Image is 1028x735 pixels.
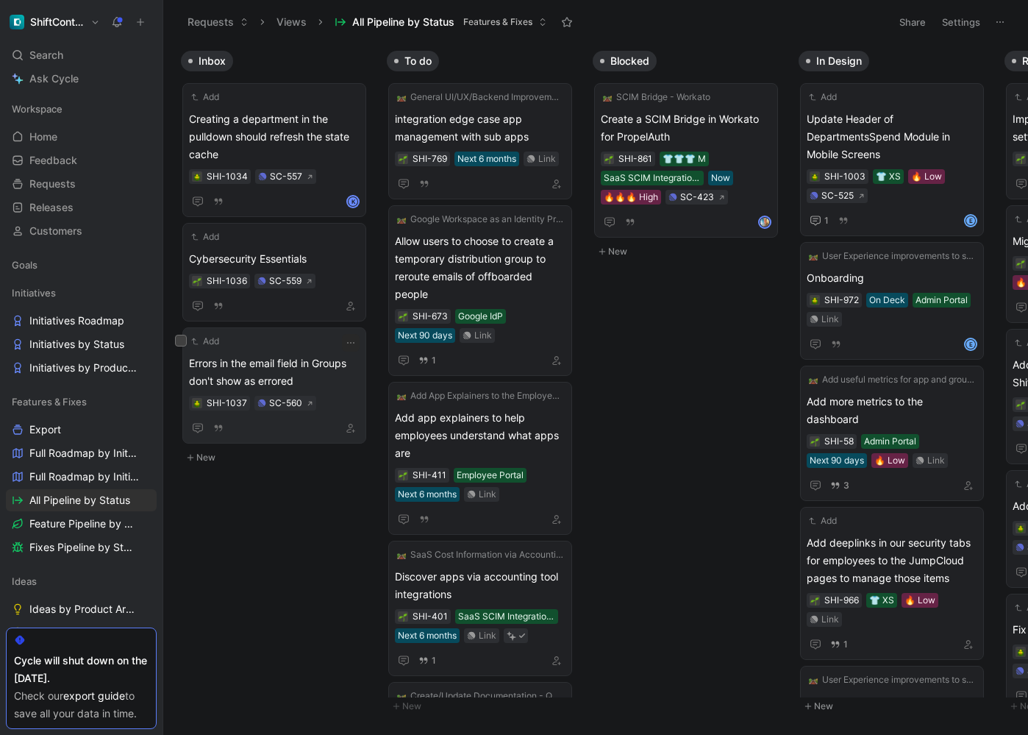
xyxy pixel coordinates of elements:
button: 🛤️User Experience improvements to support Google workspace as an IdP [807,672,977,687]
span: Features & Fixes [12,394,87,409]
a: Releases [6,196,157,219]
div: 🌱 [192,276,202,286]
button: 🌱 [398,154,408,164]
div: On Deck [869,293,905,308]
div: Link [479,487,496,502]
button: All Pipeline by StatusFeatures & Fixes [328,11,554,33]
button: 🪲 [810,295,820,305]
span: Add deeplinks in our security tabs for employees to the JumpCloud pages to manage those items [807,534,977,587]
button: Settings [935,12,987,32]
button: Inbox [181,51,233,71]
div: 🌱 [398,311,408,322]
span: Search [29,46,63,64]
a: AddAdd deeplinks in our security tabs for employees to the JumpCloud pages to manage those items👕... [800,507,984,660]
a: 🛤️Google Workspace as an Identity Provider (IdP) IntegrationAllow users to choose to create a tem... [388,205,572,376]
div: Next 6 months [398,487,457,502]
a: 🛤️Add useful metrics for app and group membership changesAdd more metrics to the dashboardAdmin P... [800,366,984,501]
span: 3 [843,481,849,490]
span: SaaS Cost Information via Accounting Integrations [410,547,563,562]
button: 🌱 [398,470,408,480]
img: 🛤️ [809,675,818,684]
button: 🌱 [604,154,614,164]
div: SHI-1036 [207,274,247,288]
span: Ideas by Status [29,625,105,640]
button: New [593,243,787,260]
span: 1 [432,656,436,665]
span: All Pipeline by Status [29,493,130,508]
img: 🛤️ [397,391,406,400]
span: Workspace [12,102,63,116]
span: 1 [843,640,848,649]
span: Requests [29,177,76,191]
span: integration edge case app management with sub apps [395,110,565,146]
span: Cybersecurity Essentials [189,250,360,268]
a: AddErrors in the email field in Groups don't show as erroredSC-560 [182,327,366,444]
button: 🛤️General UI/UX/Backend Improvements [395,90,565,104]
div: SC-423 [680,190,714,205]
a: Initiatives by Status [6,333,157,355]
span: SCIM Bridge - Workato [616,90,710,104]
div: 🔥 Low [904,593,935,608]
img: 🌱 [399,472,407,480]
div: Link [474,328,492,343]
span: All Pipeline by Status [352,15,454,29]
button: 🪲 [192,171,202,182]
div: Employee Portal [457,468,524,483]
span: Ask Cycle [29,70,79,88]
button: 🌱 [1015,258,1026,269]
span: 1 [432,356,436,365]
span: Ideas [12,574,37,589]
div: Features & Fixes [6,391,157,413]
span: User Experience improvements to support Google workspace as an IdP [822,672,975,687]
button: 🛤️Create/Update Documentation - Q2 2025 [395,689,565,703]
button: To do [387,51,439,71]
button: 🛤️User Experience improvements to support Google workspace as an IdP [807,249,977,263]
button: 🛤️SaaS Cost Information via Accounting Integrations [395,547,565,562]
span: Blocked [610,54,649,68]
span: Improve UX of App Discovery review and app add flow [807,693,977,728]
button: 🌱 [398,611,408,622]
img: 🌱 [1016,155,1025,164]
span: Full Roadmap by Initiatives/Status [29,469,140,484]
div: Initiatives [6,282,157,304]
button: New [181,449,375,466]
div: SHI-972 [824,293,859,308]
span: Full Roadmap by Initiatives [29,446,138,461]
span: Initiatives [12,285,56,300]
button: Add [189,90,221,104]
div: E [965,339,976,349]
button: 🪲 [1015,647,1026,657]
div: 👕 XS [876,169,901,184]
div: SC-557 [270,169,302,184]
span: Errors in the email field in Groups don't show as errored [189,355,360,390]
a: 🛤️Add App Explainers to the Employee PortalAdd app explainers to help employees understand what a... [388,382,572,535]
img: 🌱 [1016,401,1025,410]
button: ShiftControlShiftControl [6,12,104,32]
a: Fixes Pipeline by Status [6,536,157,558]
div: Admin Portal [864,434,916,449]
a: Requests [6,173,157,195]
img: 🌱 [399,313,407,322]
div: Admin Portal [915,293,968,308]
div: Goals [6,254,157,276]
img: 🛤️ [809,252,818,260]
div: 🪲 [1015,523,1026,533]
img: 🪲 [810,173,819,182]
span: Create a SCIM Bridge in Workato for PropelAuth [601,110,771,146]
a: export guide [63,689,125,702]
span: Feedback [29,153,77,168]
img: 🛤️ [603,93,612,102]
span: Initiatives by Product Area [29,361,138,375]
div: Next 6 months [398,628,457,643]
img: 🌱 [810,597,819,606]
div: E [965,216,976,226]
button: 🛤️Google Workspace as an Identity Provider (IdP) Integration [395,212,565,227]
a: Home [6,126,157,148]
a: 🛤️General UI/UX/Backend Improvementsintegration edge case app management with sub appsNext 6 mont... [388,83,572,199]
a: All Pipeline by Status [6,489,157,511]
button: 3 [827,477,852,494]
div: Link [821,612,839,627]
button: New [799,697,993,715]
